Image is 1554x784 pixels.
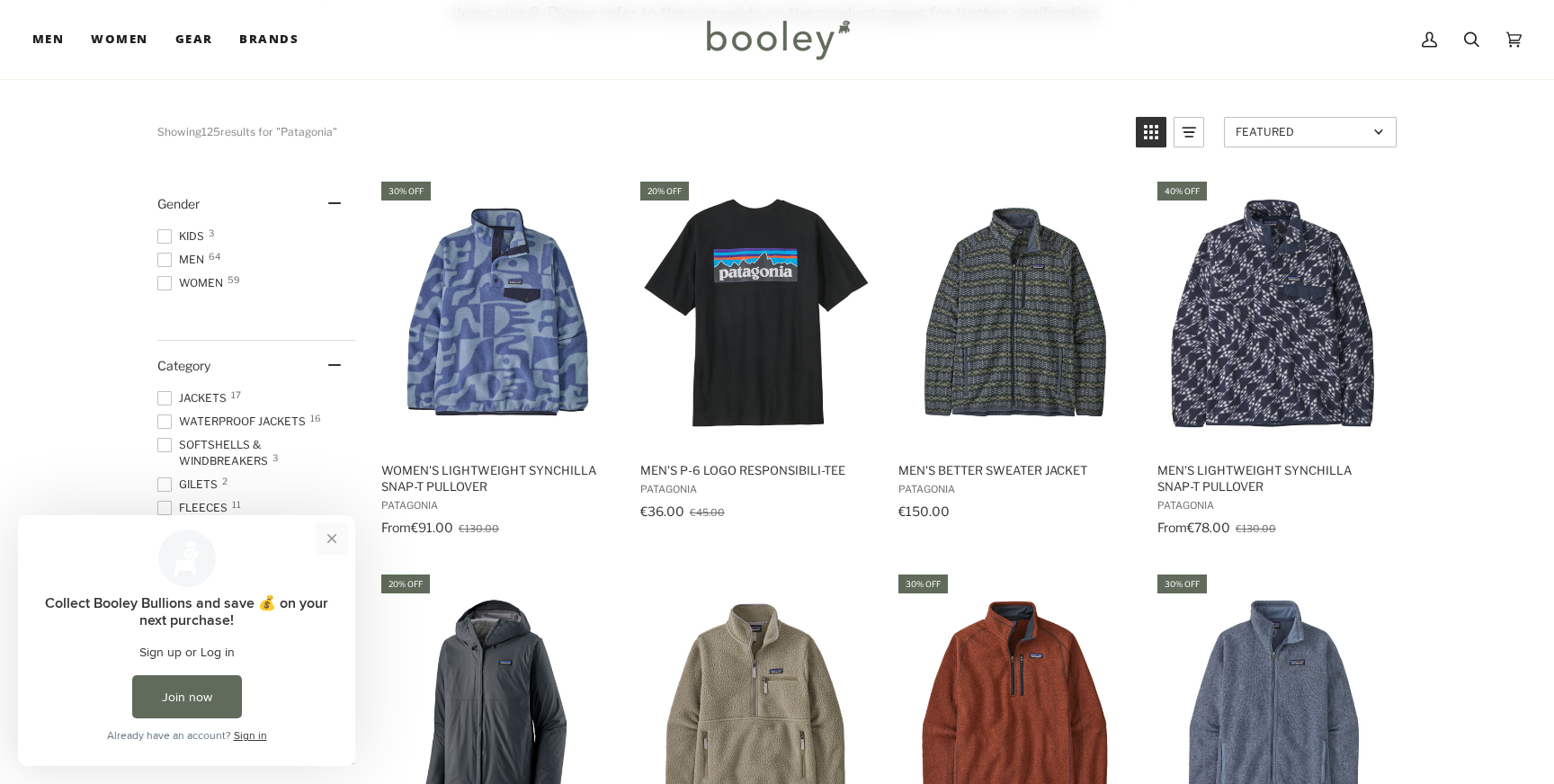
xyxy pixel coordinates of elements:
img: Booley [699,13,856,66]
span: Waterproof Jackets [157,414,311,430]
div: Showing results for "Patagonia" [157,117,1122,147]
span: Women's Lightweight Synchilla Snap-T Pullover [381,462,614,494]
span: From [1157,520,1187,535]
a: View grid mode [1136,117,1166,147]
span: Women [157,275,228,291]
span: Category [157,358,210,373]
span: €45.00 [690,506,725,519]
span: Patagonia [640,483,873,495]
a: Men's P-6 Logo Responsibili-Tee [638,179,876,541]
span: Fleeces [157,500,233,516]
span: Softshells & Windbreakers [157,437,355,469]
span: Featured [1236,125,1368,138]
span: €91.00 [411,520,453,535]
span: €36.00 [640,503,684,519]
a: Men's Lightweight Synchilla Snap-T Pullover [1155,179,1393,541]
span: Jackets [157,390,232,406]
a: Sort options [1224,117,1397,147]
b: 125 [201,125,220,138]
div: 30% off [1157,575,1207,593]
img: Patagonia Women's Lightweight Synchilla Snap-T Pullover Mother Tree / Barnacle Blue - Booley Galway [379,194,617,432]
img: Patagonia Men's Better Sweater Jacket Woven Together / Smolder Blue - Booley Galway [896,194,1134,432]
img: Patagonia Men's Lightweight Synchilla Snap-T Pullover Synched Flight / New Navy - Booley Galway [1155,194,1393,432]
span: From [381,520,411,535]
span: €130.00 [1236,522,1276,535]
span: Patagonia [381,499,614,512]
a: View list mode [1174,117,1204,147]
span: €150.00 [898,503,950,519]
a: Men's Better Sweater Jacket [896,179,1134,541]
span: Patagonia [1157,499,1390,512]
span: 3 [209,228,214,237]
span: 59 [228,275,240,284]
span: 3 [272,453,278,462]
span: 11 [232,500,241,509]
span: 17 [231,390,241,399]
div: 20% off [640,182,689,200]
span: 64 [209,252,220,261]
div: 30% off [381,182,431,200]
span: €130.00 [459,522,499,535]
span: 16 [310,414,321,423]
div: 40% off [1157,182,1207,200]
span: Gear [175,31,213,49]
span: Women [91,31,147,49]
span: Men's P-6 Logo Responsibili-Tee [640,462,873,478]
div: 20% off [381,575,430,593]
span: Men's Better Sweater Jacket [898,462,1131,478]
div: 30% off [898,575,948,593]
span: Brands [239,31,299,49]
span: Kids [157,228,210,245]
span: Patagonia [898,483,1131,495]
span: Gilets [157,477,223,493]
span: 2 [222,477,228,486]
span: Men's Lightweight Synchilla Snap-T Pullover [1157,462,1390,494]
span: €78.00 [1187,520,1230,535]
span: Men [32,31,64,49]
span: Gender [157,196,200,211]
a: Women's Lightweight Synchilla Snap-T Pullover [379,179,617,541]
span: Men [157,252,210,268]
img: Patagonia Men's P-6 Logo Responsibili-Tee Black - Booley Galway [638,194,876,432]
iframe: Loyalty program pop-up with offers and actions [18,515,355,766]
